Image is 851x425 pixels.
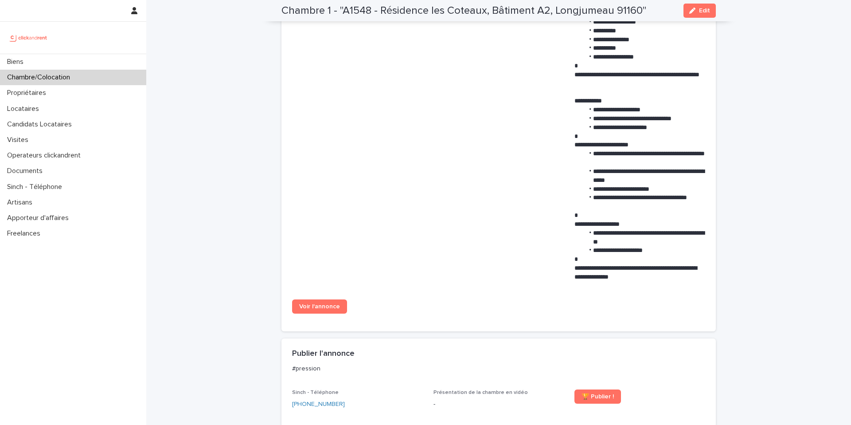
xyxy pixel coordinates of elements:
[4,73,77,82] p: Chambre/Colocation
[4,151,88,160] p: Operateurs clickandrent
[292,390,339,395] span: Sinch - Téléphone
[4,120,79,129] p: Candidats Locataires
[4,214,76,222] p: Apporteur d'affaires
[292,299,347,314] a: Voir l'annonce
[574,390,621,404] a: 🏆 Publier !
[433,390,528,395] span: Présentation de la chambre en vidéo
[699,8,710,14] span: Edit
[4,89,53,97] p: Propriétaires
[582,394,614,400] span: 🏆 Publier !
[4,58,31,66] p: Biens
[683,4,716,18] button: Edit
[292,401,345,407] ringoverc2c-84e06f14122c: Call with Ringover
[292,401,345,407] ringoverc2c-number-84e06f14122c: [PHONE_NUMBER]
[4,229,47,238] p: Freelances
[281,4,646,17] h2: Chambre 1 - "A1548 - Résidence les Coteaux, Bâtiment A2, Longjumeau 91160"
[292,400,345,409] a: [PHONE_NUMBER]
[433,400,564,409] p: -
[4,105,46,113] p: Locataires
[292,349,355,359] h2: Publier l'annonce
[7,29,50,47] img: UCB0brd3T0yccxBKYDjQ
[4,167,50,175] p: Documents
[4,183,69,191] p: Sinch - Téléphone
[4,136,35,144] p: Visites
[4,198,39,207] p: Artisans
[292,365,702,373] p: #pression
[299,303,340,310] span: Voir l'annonce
